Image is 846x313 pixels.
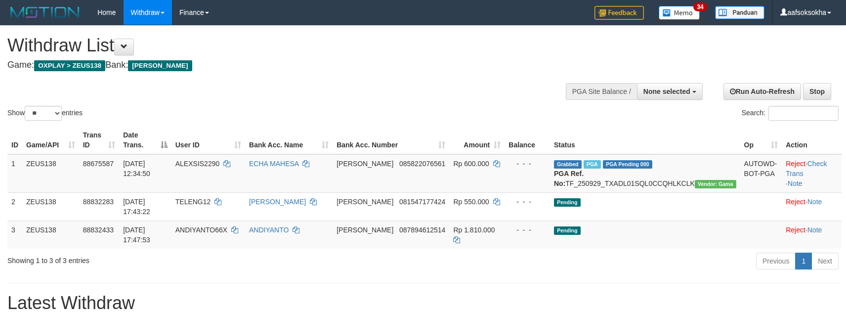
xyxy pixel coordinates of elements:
[83,160,114,168] span: 88675587
[22,154,79,193] td: ZEUS138
[550,154,740,193] td: TF_250929_TXADL01SQL0CCQHLKCLK
[7,36,554,55] h1: Withdraw List
[333,126,449,154] th: Bank Acc. Number: activate to sort column ascending
[740,126,782,154] th: Op: activate to sort column ascending
[7,221,22,249] td: 3
[554,170,584,187] b: PGA Ref. No:
[449,126,505,154] th: Amount: activate to sort column ascending
[249,226,289,234] a: ANDIYANTO
[584,160,601,169] span: Marked by aafpengsreynich
[742,106,839,121] label: Search:
[453,160,489,168] span: Rp 600.000
[249,198,306,206] a: [PERSON_NAME]
[768,106,839,121] input: Search:
[643,88,690,95] span: None selected
[782,221,842,249] td: ·
[603,160,652,169] span: PGA Pending
[7,293,839,313] h1: Latest Withdraw
[119,126,171,154] th: Date Trans.: activate to sort column descending
[128,60,192,71] span: [PERSON_NAME]
[25,106,62,121] select: Showentries
[7,154,22,193] td: 1
[554,160,582,169] span: Grabbed
[175,226,227,234] span: ANDIYANTO66X
[807,226,822,234] a: Note
[175,198,211,206] span: TELENG12
[554,198,581,207] span: Pending
[782,126,842,154] th: Action
[337,160,393,168] span: [PERSON_NAME]
[508,197,546,207] div: - - -
[7,60,554,70] h4: Game: Bank:
[453,198,489,206] span: Rp 550.000
[811,253,839,269] a: Next
[786,198,805,206] a: Reject
[22,126,79,154] th: Game/API: activate to sort column ascending
[123,160,150,178] span: [DATE] 12:34:50
[740,154,782,193] td: AUTOWD-BOT-PGA
[786,226,805,234] a: Reject
[807,198,822,206] a: Note
[7,5,83,20] img: MOTION_logo.png
[715,6,764,19] img: panduan.png
[79,126,119,154] th: Trans ID: activate to sort column ascending
[566,83,637,100] div: PGA Site Balance /
[659,6,700,20] img: Button%20Memo.svg
[693,2,707,11] span: 34
[7,106,83,121] label: Show entries
[34,60,105,71] span: OXPLAY > ZEUS138
[803,83,831,100] a: Stop
[786,160,805,168] a: Reject
[7,192,22,221] td: 2
[756,253,796,269] a: Previous
[594,6,644,20] img: Feedback.jpg
[453,226,495,234] span: Rp 1.810.000
[508,225,546,235] div: - - -
[554,226,581,235] span: Pending
[505,126,550,154] th: Balance
[782,192,842,221] td: ·
[175,160,220,168] span: ALEXSIS2290
[786,160,827,178] a: Check Trans
[695,180,736,188] span: Vendor URL: https://trx31.1velocity.biz
[171,126,245,154] th: User ID: activate to sort column ascending
[245,126,333,154] th: Bank Acc. Name: activate to sort column ascending
[22,221,79,249] td: ZEUS138
[22,192,79,221] td: ZEUS138
[399,160,445,168] span: Copy 085822076561 to clipboard
[337,226,393,234] span: [PERSON_NAME]
[249,160,298,168] a: ECHA MAHESA
[123,226,150,244] span: [DATE] 17:47:53
[7,252,345,266] div: Showing 1 to 3 of 3 entries
[723,83,801,100] a: Run Auto-Refresh
[337,198,393,206] span: [PERSON_NAME]
[123,198,150,216] span: [DATE] 17:43:22
[399,226,445,234] span: Copy 087894612514 to clipboard
[795,253,812,269] a: 1
[788,179,803,187] a: Note
[782,154,842,193] td: · ·
[637,83,703,100] button: None selected
[508,159,546,169] div: - - -
[83,226,114,234] span: 88832433
[7,126,22,154] th: ID
[399,198,445,206] span: Copy 081547177424 to clipboard
[550,126,740,154] th: Status
[83,198,114,206] span: 88832283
